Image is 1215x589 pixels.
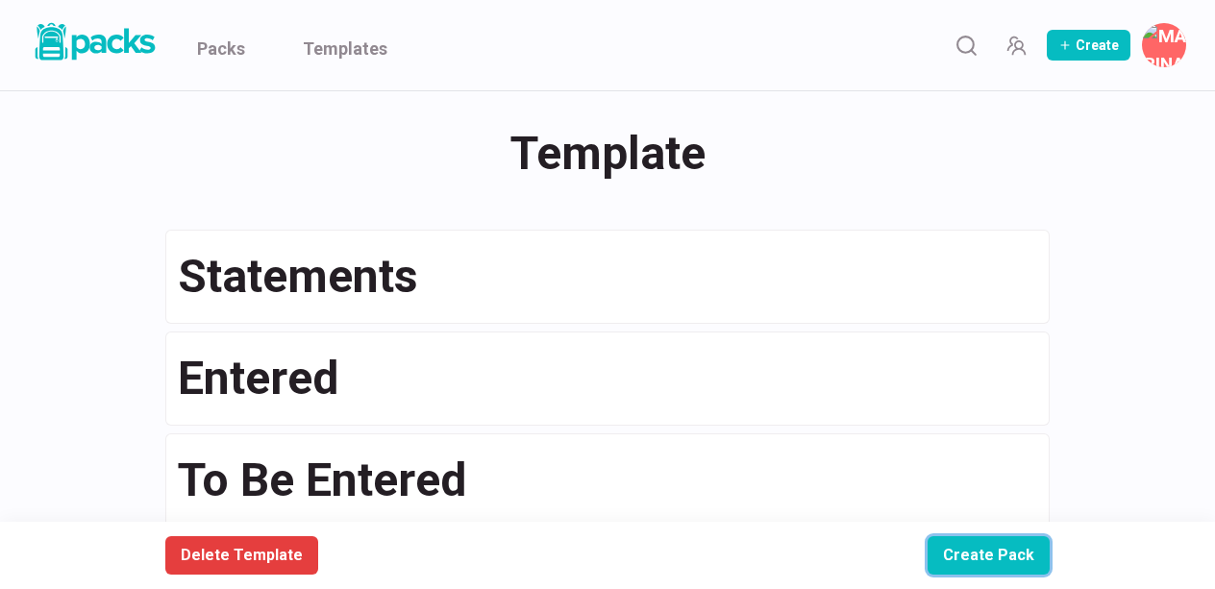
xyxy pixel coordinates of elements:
[178,344,1037,413] h1: Entered
[29,19,159,64] img: Packs logo
[928,536,1050,575] button: Create Pack
[178,446,1037,515] h1: To Be Entered
[997,26,1035,64] button: Manage Team Invites
[1142,23,1186,67] button: Marina Gabor
[165,536,318,575] button: Delete Template
[178,242,1037,311] h1: Statements
[165,116,1050,191] span: Template
[1047,30,1130,61] button: Create Pack
[29,19,159,71] a: Packs logo
[947,26,985,64] button: Search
